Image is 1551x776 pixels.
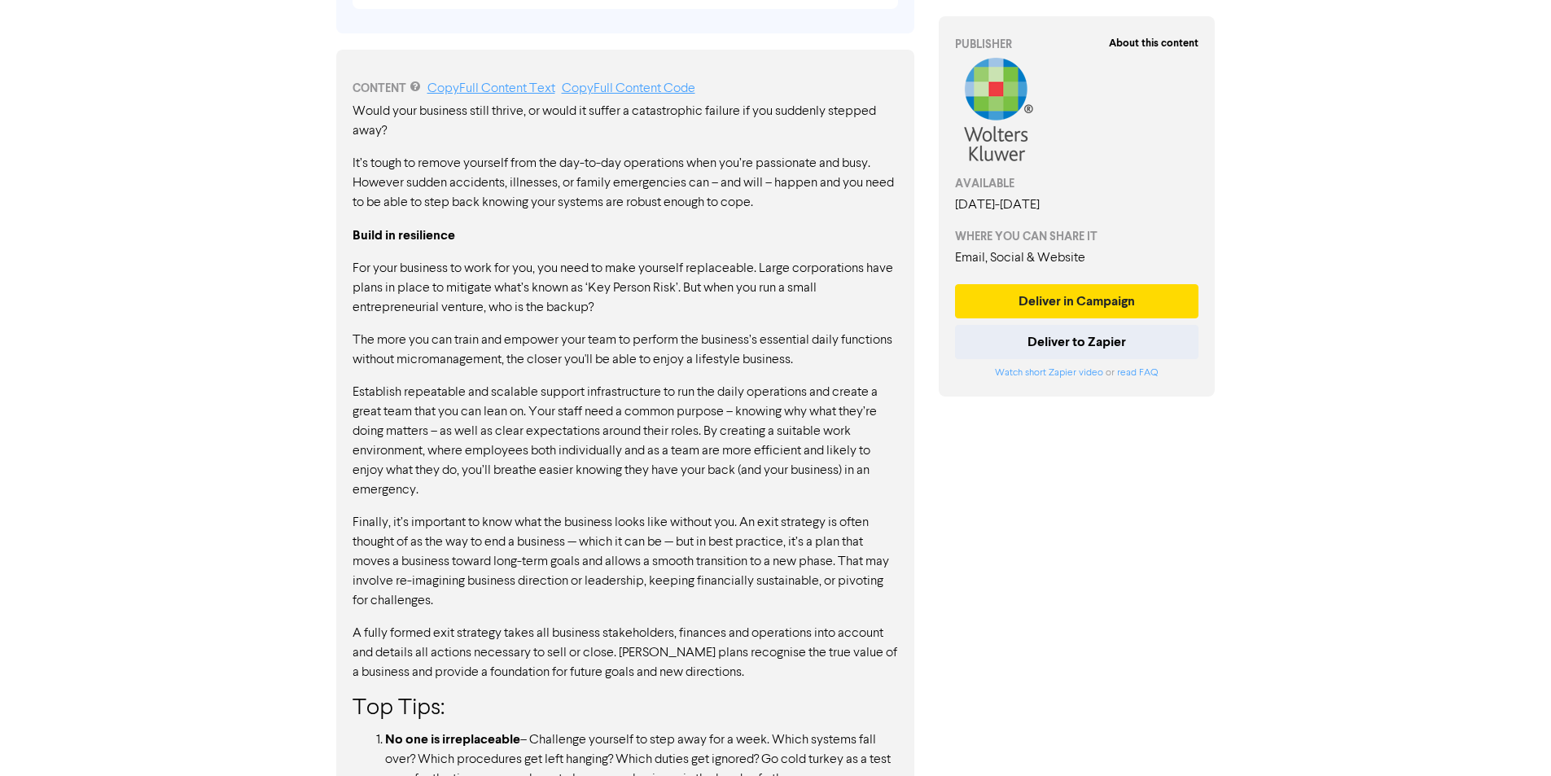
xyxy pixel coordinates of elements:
[353,102,898,141] p: Would your business still thrive, or would it suffer a catastrophic failure if you suddenly stepp...
[353,513,898,611] p: Finally, it’s important to know what the business looks like without you. An exit strategy is oft...
[955,175,1199,192] div: AVAILABLE
[427,82,555,95] a: Copy Full Content Text
[353,154,898,213] p: It’s tough to remove yourself from the day-to-day operations when you’re passionate and busy. How...
[955,195,1199,215] div: [DATE] - [DATE]
[562,82,695,95] a: Copy Full Content Code
[353,331,898,370] p: The more you can train and empower your team to perform the business’s essential daily functions ...
[955,36,1199,53] div: PUBLISHER
[385,731,520,748] strong: No one is irreplaceable
[353,383,898,500] p: Establish repeatable and scalable support infrastructure to run the daily operations and create a...
[1470,698,1551,776] iframe: Chat Widget
[353,227,455,243] strong: Build in resilience
[1109,37,1198,50] strong: About this content
[955,325,1199,359] button: Deliver to Zapier
[353,79,898,99] div: CONTENT
[353,695,898,723] h3: Top Tips:
[1117,368,1158,378] a: read FAQ
[955,284,1199,318] button: Deliver in Campaign
[353,624,898,682] p: A fully formed exit strategy takes all business stakeholders, finances and operations into accoun...
[955,248,1199,268] div: Email, Social & Website
[955,366,1199,380] div: or
[353,259,898,318] p: For your business to work for you, you need to make yourself replaceable. Large corporations have...
[955,228,1199,245] div: WHERE YOU CAN SHARE IT
[995,368,1103,378] a: Watch short Zapier video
